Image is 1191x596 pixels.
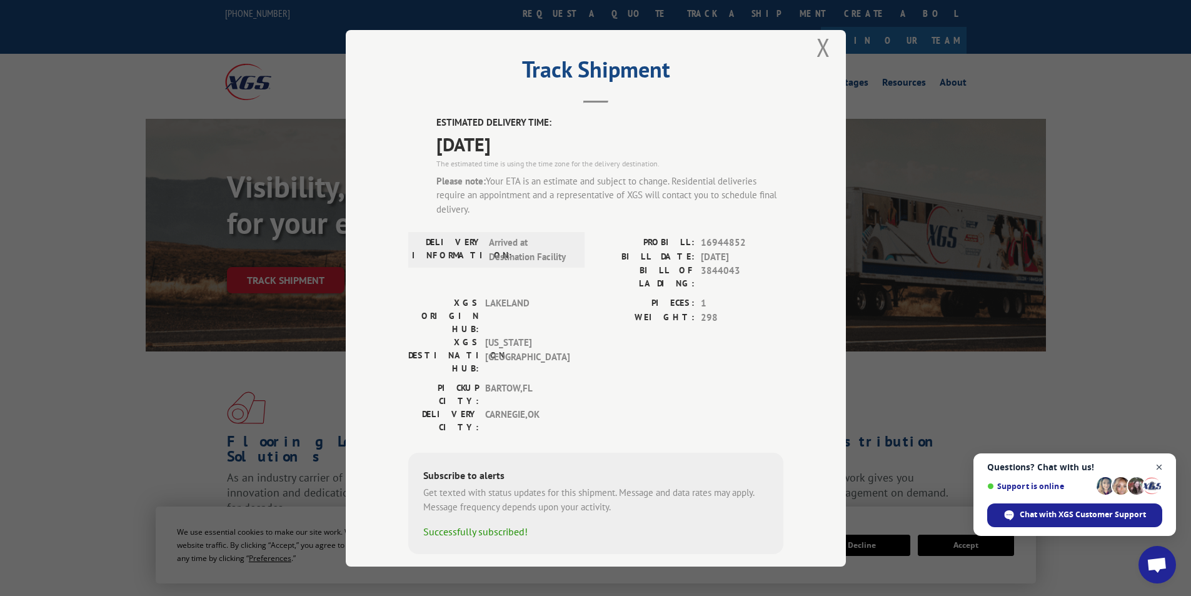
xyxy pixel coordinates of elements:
[436,174,486,186] strong: Please note:
[485,336,570,375] span: [US_STATE][GEOGRAPHIC_DATA]
[436,116,783,130] label: ESTIMATED DELIVERY TIME:
[408,61,783,84] h2: Track Shipment
[987,462,1162,472] span: Questions? Chat with us!
[485,296,570,336] span: LAKELAND
[436,158,783,169] div: The estimated time is using the time zone for the delivery destination.
[408,296,479,336] label: XGS ORIGIN HUB:
[596,236,695,250] label: PROBILL:
[1020,509,1146,520] span: Chat with XGS Customer Support
[408,336,479,375] label: XGS DESTINATION HUB:
[596,250,695,264] label: BILL DATE:
[701,250,783,264] span: [DATE]
[489,236,573,264] span: Arrived at Destination Facility
[423,524,768,539] div: Successfully subscribed!
[408,408,479,434] label: DELIVERY CITY:
[436,129,783,158] span: [DATE]
[987,503,1162,527] span: Chat with XGS Customer Support
[701,310,783,325] span: 298
[423,486,768,514] div: Get texted with status updates for this shipment. Message and data rates may apply. Message frequ...
[817,31,830,64] button: Close modal
[412,236,483,264] label: DELIVERY INFORMATION:
[596,310,695,325] label: WEIGHT:
[485,408,570,434] span: CARNEGIE , OK
[596,296,695,311] label: PIECES:
[701,264,783,290] span: 3844043
[408,381,479,408] label: PICKUP CITY:
[701,296,783,311] span: 1
[596,264,695,290] label: BILL OF LADING:
[701,236,783,250] span: 16944852
[987,482,1092,491] span: Support is online
[436,174,783,216] div: Your ETA is an estimate and subject to change. Residential deliveries require an appointment and ...
[1138,546,1176,583] a: Open chat
[423,468,768,486] div: Subscribe to alerts
[485,381,570,408] span: BARTOW , FL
